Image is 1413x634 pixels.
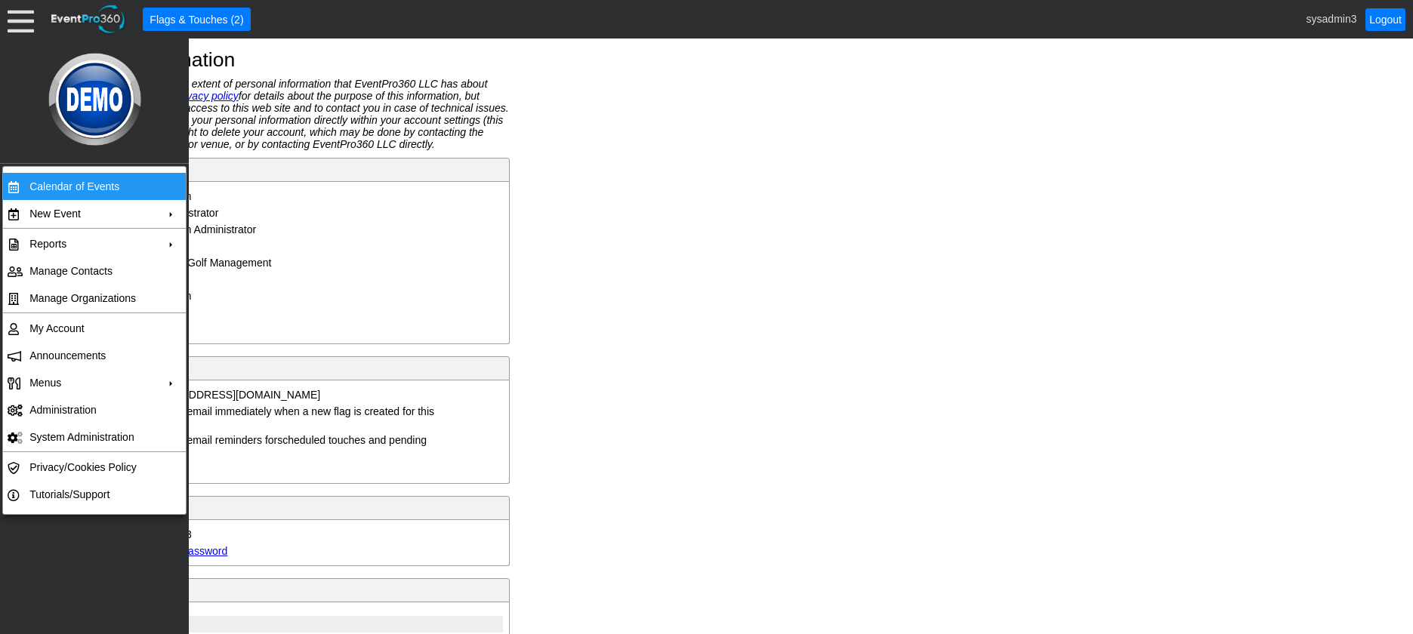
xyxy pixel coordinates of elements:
[159,434,427,458] label: Send email reminders for
[156,223,256,235] div: System Administrator
[141,389,320,401] div: [EMAIL_ADDRESS][DOMAIN_NAME]
[156,257,272,269] div: Demo Golf Management
[23,369,159,396] td: Menus
[23,481,159,508] td: Tutorials/Support
[23,454,159,481] td: Privacy/Cookies Policy
[156,290,439,302] div: System
[23,396,159,423] td: Administration
[147,12,246,27] span: Flags & Touches (2)
[3,342,186,369] tr: Announcements
[23,200,159,227] td: New Event
[49,2,128,36] img: EventPro360
[3,423,186,451] tr: System Administration
[1307,12,1357,24] span: sysadmin3
[3,200,186,227] tr: New Event
[3,257,186,285] tr: Manage Contacts
[159,434,427,458] span: scheduled touches and pending flags
[3,396,186,423] tr: Administration
[57,78,510,150] div: The information below is the extent of personal information that EventPro360 LLC has about you. Y...
[139,526,501,543] td: sysadmin3
[23,342,159,369] td: Announcements
[23,423,159,451] td: System Administration
[159,405,434,429] label: Send email immediately when a new flag is created for this user
[57,50,1356,70] h1: Account Information
[3,173,186,200] tr: Calendar of Events
[60,360,506,377] div: Notifications
[23,285,159,312] td: Manage Organizations
[60,582,506,599] div: User Permissions
[1365,8,1405,31] a: Logout
[60,500,506,516] div: User Credentials
[175,90,239,102] a: privacy policy
[3,285,186,312] tr: Manage Organizations
[3,481,186,508] tr: Tutorials/Support
[8,6,34,32] div: Menu: Click or 'Crtl+M' to toggle menu open/close
[60,162,506,178] div: User Identification
[3,369,186,396] tr: Menus
[23,230,159,257] td: Reports
[23,315,159,342] td: My Account
[45,38,145,161] img: Logo
[23,257,159,285] td: Manage Contacts
[3,230,186,257] tr: Reports
[23,173,159,200] td: Calendar of Events
[3,454,186,481] tr: Privacy/Cookies Policy
[147,11,246,27] span: Flags & Touches (2)
[3,315,186,342] tr: My Account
